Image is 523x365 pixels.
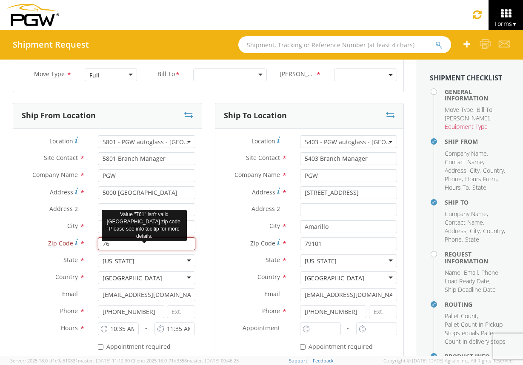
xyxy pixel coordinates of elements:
[103,274,162,282] div: [GEOGRAPHIC_DATA]
[445,312,477,320] span: Pallet Count
[252,188,275,196] span: Address
[445,149,488,158] li: ,
[238,36,451,53] input: Shipment, Tracking or Reference Number (at least 4 chars)
[266,256,280,264] span: State
[102,210,187,242] div: Value "761" isn't valid [GEOGRAPHIC_DATA] zip code. Please see info tooltip for more details.
[445,301,510,308] h4: Routing
[483,166,504,174] span: Country
[251,205,280,213] span: Address 2
[78,357,130,364] span: master, [DATE] 11:12:30
[250,239,275,247] span: Zip Code
[50,188,73,196] span: Address
[445,123,488,131] span: Equipment Type
[234,171,280,179] span: Company Name
[44,154,78,162] span: Site Contact
[445,251,510,264] h4: Request Information
[445,268,462,277] li: ,
[187,357,239,364] span: master, [DATE] 09:46:25
[6,4,59,26] img: pgw-form-logo-1aaa8060b1cc70fad034.png
[300,135,397,148] span: 5403 - PGW autoglass - Amarillo
[445,114,491,123] li: ,
[445,166,466,174] span: Address
[60,307,78,315] span: Phone
[483,227,505,235] li: ,
[445,235,462,243] span: Phone
[246,154,280,162] span: Site Contact
[445,158,483,166] span: Contact Name
[67,222,78,230] span: City
[347,324,349,332] span: -
[470,166,480,174] span: City
[49,137,73,145] span: Location
[512,20,517,28] span: ▼
[445,218,484,227] li: ,
[48,239,73,247] span: Zip Code
[264,290,280,298] span: Email
[445,183,469,191] span: Hours To
[465,175,498,183] li: ,
[300,341,374,351] label: Appointment required
[470,166,481,175] li: ,
[445,320,506,345] span: Pallet Count in Pickup Stops equals Pallet Count in delivery stops
[98,135,195,148] span: 5801 - PGW autoglass - Fort Worth Hub
[369,305,397,318] input: Ext.
[445,199,510,205] h4: Ship To
[62,290,78,298] span: Email
[464,268,478,277] span: Email
[305,257,337,265] div: [US_STATE]
[445,138,510,145] h4: Ship From
[445,106,474,114] li: ,
[98,344,103,350] input: Appointment required
[472,183,486,191] span: State
[49,205,78,213] span: Address 2
[61,324,78,332] span: Hours
[300,344,306,350] input: Appointment required
[465,175,497,183] span: Hours From
[445,210,487,218] span: Company Name
[483,227,504,235] span: Country
[445,88,510,102] h4: General Information
[445,277,489,285] span: Load Ready Date
[243,324,280,332] span: Appointment
[445,210,488,218] li: ,
[167,305,195,318] input: Ext.
[305,274,364,282] div: [GEOGRAPHIC_DATA]
[445,218,483,226] span: Contact Name
[34,70,65,78] span: Move Type
[477,106,494,114] li: ,
[22,111,96,120] h3: Ship From Location
[103,138,190,146] span: 5801 - PGW autoglass - Fort Worth Hub
[445,285,496,294] span: Ship Deadline Date
[313,357,334,364] a: Feedback
[481,268,500,277] li: ,
[10,357,130,364] span: Server: 2025.18.0-d1e9a510831
[383,357,513,364] span: Copyright © [DATE]-[DATE] Agistix Inc., All Rights Reserved
[464,268,479,277] li: ,
[262,307,280,315] span: Phone
[289,357,307,364] a: Support
[445,114,489,122] span: [PERSON_NAME]
[445,183,470,192] li: ,
[98,341,172,351] label: Appointment required
[465,235,479,243] span: State
[445,277,491,285] li: ,
[483,166,505,175] li: ,
[445,312,478,320] li: ,
[445,353,510,359] h4: Product Info
[445,227,468,235] li: ,
[131,357,239,364] span: Client: 2025.18.0-71d3358
[430,73,502,83] strong: Shipment Checklist
[55,273,78,281] span: Country
[445,227,466,235] span: Address
[445,175,463,183] li: ,
[280,70,315,80] span: Bill Code
[445,106,473,114] span: Move Type
[494,20,517,28] span: Forms
[224,111,287,120] h3: Ship To Location
[445,175,462,183] span: Phone
[470,227,481,235] li: ,
[32,171,78,179] span: Company Name
[305,138,392,146] span: 5403 - PGW autoglass - Amarillo
[445,149,487,157] span: Company Name
[251,137,275,145] span: Location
